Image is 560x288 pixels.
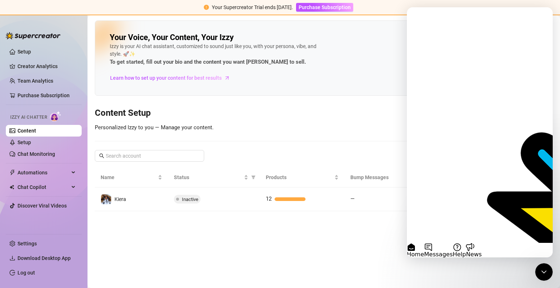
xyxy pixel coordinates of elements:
a: Learn how to set up your content for best results [110,72,236,84]
span: filter [250,172,257,183]
input: Search account [106,152,194,160]
img: Chat Copilot [9,185,14,190]
iframe: Intercom live chat [535,263,553,281]
button: News [59,236,75,250]
button: Purchase Subscription [296,3,353,12]
span: search [99,153,104,158]
span: 12 [266,196,272,202]
span: Inactive [182,197,198,202]
a: Discover Viral Videos [17,203,67,209]
span: Purchase Subscription [299,4,351,10]
div: Izzy is your AI chat assistant, customized to sound just like you, with your persona, vibe, and s... [110,43,328,67]
span: Name [101,173,156,181]
a: Setup [17,49,31,55]
th: Products [260,167,345,188]
span: thunderbolt [9,170,15,175]
span: Automations [17,167,69,178]
iframe: Intercom live chat [407,7,553,257]
a: Settings [17,241,37,246]
a: Creator Analytics [17,60,76,72]
a: Log out [17,270,35,276]
span: Your Supercreator Trial ends [DATE]. [212,4,293,10]
span: Learn how to set up your content for best results [110,74,222,82]
a: Setup [17,139,31,145]
span: Izzy AI Chatter [10,114,47,121]
span: filter [251,175,256,179]
span: Kiera [114,196,126,202]
span: download [9,255,15,261]
span: Download Desktop App [17,255,71,261]
span: — [350,196,355,202]
span: Messages [17,244,46,250]
a: Purchase Subscription [17,92,70,98]
strong: To get started, fill out your bio and the content you want [PERSON_NAME] to sell. [110,59,306,65]
span: exclamation-circle [204,5,209,10]
img: AI Chatter [50,111,61,122]
span: News [59,244,75,250]
img: Kiera [101,194,111,204]
img: logo-BBDzfeDw.svg [6,32,61,39]
th: Status [168,167,260,188]
span: Bump Messages [350,173,417,181]
a: Chat Monitoring [17,151,55,157]
button: Help [46,236,59,250]
a: Purchase Subscription [296,4,353,10]
span: Products [266,173,333,181]
h3: Content Setup [95,107,553,119]
span: Personalized Izzy to you — Manage your content. [95,124,214,131]
span: Chat Copilot [17,181,69,193]
h2: Your Voice, Your Content, Your Izzy [110,32,234,43]
span: arrow-right [223,74,231,82]
th: Name [95,167,168,188]
a: Team Analytics [17,78,53,84]
span: Help [46,244,59,250]
span: Status [174,173,243,181]
th: Bump Messages [345,167,429,188]
a: Content [17,128,36,134]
